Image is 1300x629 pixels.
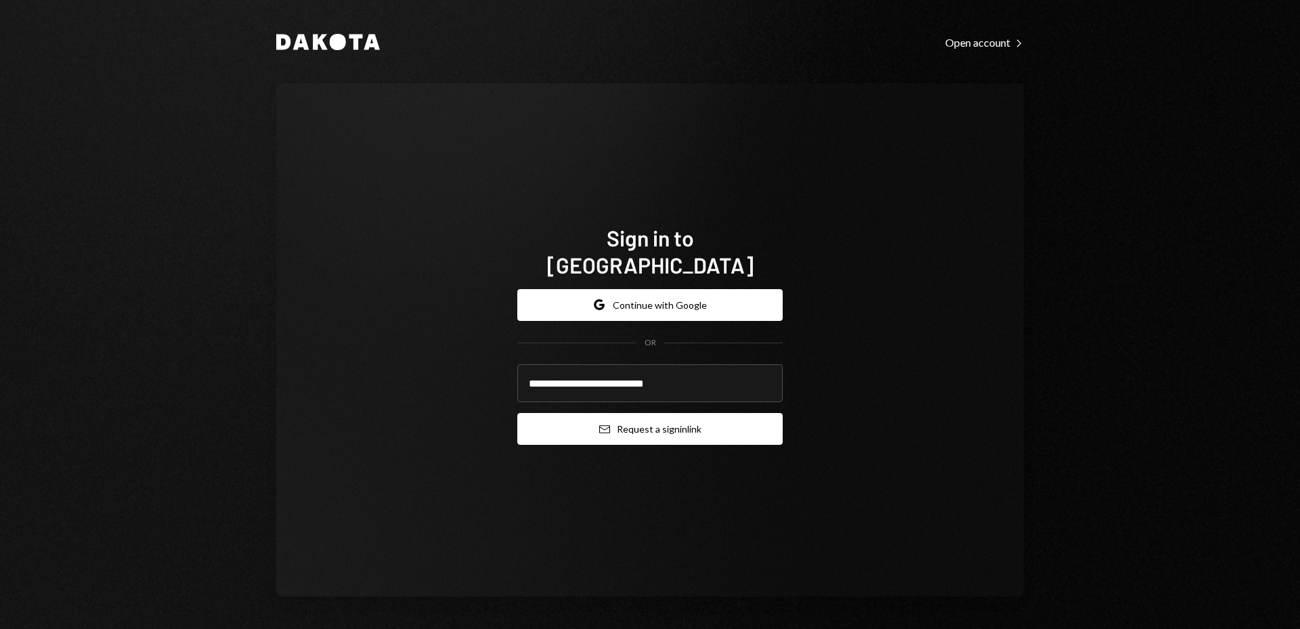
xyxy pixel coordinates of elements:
a: Open account [945,35,1024,49]
button: Request a signinlink [517,413,783,445]
button: Continue with Google [517,289,783,321]
div: Open account [945,36,1024,49]
h1: Sign in to [GEOGRAPHIC_DATA] [517,224,783,278]
div: OR [645,337,656,349]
